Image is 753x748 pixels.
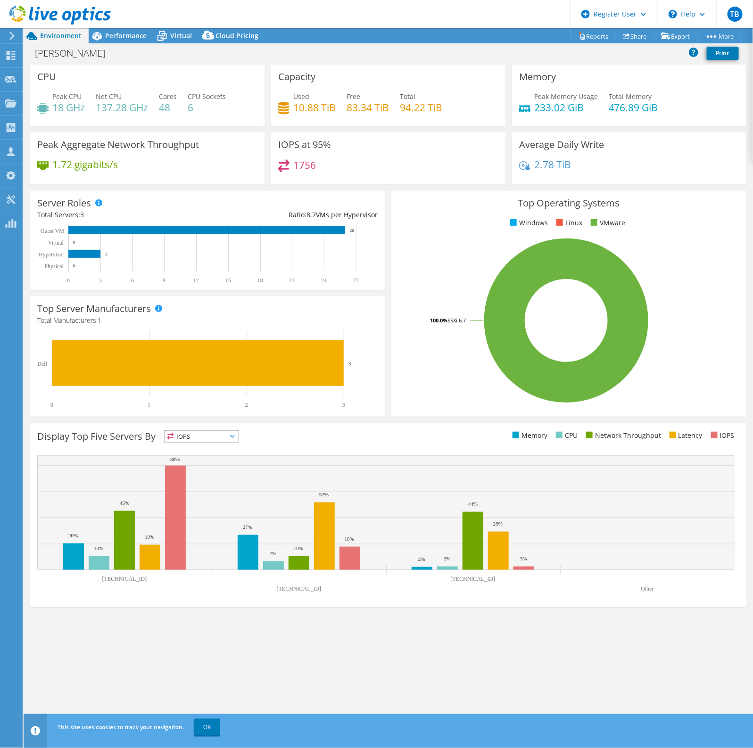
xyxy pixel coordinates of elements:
h4: 1.72 gigabits/s [52,159,118,170]
h4: 94.22 TiB [400,102,442,113]
span: Net CPU [96,92,122,101]
h3: CPU [37,72,56,82]
span: IOPS [165,431,239,442]
text: 80% [170,456,180,462]
h3: Top Operating Systems [398,198,739,208]
span: CPU Sockets [188,92,226,101]
a: More [697,29,741,43]
a: Reports [571,29,616,43]
text: 27 [353,277,359,284]
span: 1 [98,316,101,325]
span: 8.7 [306,210,316,219]
span: Free [347,92,360,101]
a: Print [707,47,739,60]
tspan: 100.0% [430,317,447,324]
h4: 2.78 TiB [534,159,571,170]
text: [TECHNICAL_ID] [102,575,147,582]
text: 9 [163,277,165,284]
text: Other [641,585,654,592]
span: This site uses cookies to track your navigation. [58,723,184,731]
text: Guest VM [41,228,64,234]
a: Share [616,29,654,43]
text: 0 [50,402,53,408]
h3: Server Roles [37,198,91,208]
text: [TECHNICAL_ID] [277,585,322,592]
span: Total Memory [609,92,652,101]
text: [TECHNICAL_ID] [451,575,496,582]
h3: Peak Aggregate Network Throughput [37,140,199,150]
h3: IOPS at 95% [278,140,331,150]
h4: 1756 [293,160,316,170]
text: 26 [350,228,355,233]
tspan: ESXi 6.7 [447,317,466,324]
text: 10% [94,545,103,551]
h4: Total Manufacturers: [37,315,378,326]
h4: 48 [159,102,177,113]
text: Dell [37,361,47,367]
a: OK [194,719,220,736]
text: 2% [444,556,451,561]
h3: Capacity [278,72,315,82]
h4: 10.88 TiB [293,102,336,113]
a: Export [654,29,698,43]
div: Total Servers: [37,210,207,220]
text: 7% [270,551,277,556]
text: 18% [345,536,354,542]
span: Environment [40,31,82,40]
text: 0 [73,263,75,268]
text: 3 [99,277,102,284]
text: Virtual [48,239,64,246]
span: Used [293,92,309,101]
span: Peak CPU [52,92,82,101]
text: 3 [342,402,345,408]
text: 3% [520,556,527,561]
li: Windows [508,218,548,228]
svg: \n [669,10,677,18]
span: TB [728,7,743,22]
text: 10% [294,545,303,551]
h4: 476.89 GiB [609,102,658,113]
h4: 83.34 TiB [347,102,389,113]
text: 15 [225,277,231,284]
text: Physical [44,263,64,270]
text: 45% [120,500,129,506]
text: 20% [68,533,78,538]
text: 21 [289,277,295,284]
text: 3 [105,252,108,256]
li: Linux [554,218,582,228]
text: 12 [193,277,199,284]
h4: 18 GHz [52,102,85,113]
text: 27% [243,524,252,530]
span: Peak Memory Usage [534,92,598,101]
li: CPU [554,430,578,441]
li: VMware [588,218,625,228]
span: Total [400,92,415,101]
span: Cloud Pricing [215,31,258,40]
span: Cores [159,92,177,101]
text: 18 [257,277,263,284]
text: 3 [348,361,351,366]
text: Hypervisor [39,251,64,258]
h3: Memory [519,72,556,82]
span: 3 [80,210,84,219]
h4: 137.28 GHz [96,102,148,113]
text: 1 [148,402,150,408]
text: 52% [319,492,329,497]
text: 2% [418,556,425,562]
text: 29% [493,521,503,526]
text: 0 [67,277,70,284]
h3: Average Daily Write [519,140,604,150]
text: 2 [245,402,248,408]
li: Memory [510,430,547,441]
h1: [PERSON_NAME] [31,48,120,58]
text: 6 [131,277,134,284]
li: IOPS [709,430,735,441]
div: Ratio: VMs per Hypervisor [207,210,378,220]
text: 0 [73,240,75,245]
text: 19% [145,534,154,540]
h3: Top Server Manufacturers [37,304,151,314]
span: Virtual [170,31,192,40]
span: Performance [105,31,147,40]
li: Network Throughput [584,430,661,441]
text: 44% [468,501,478,507]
